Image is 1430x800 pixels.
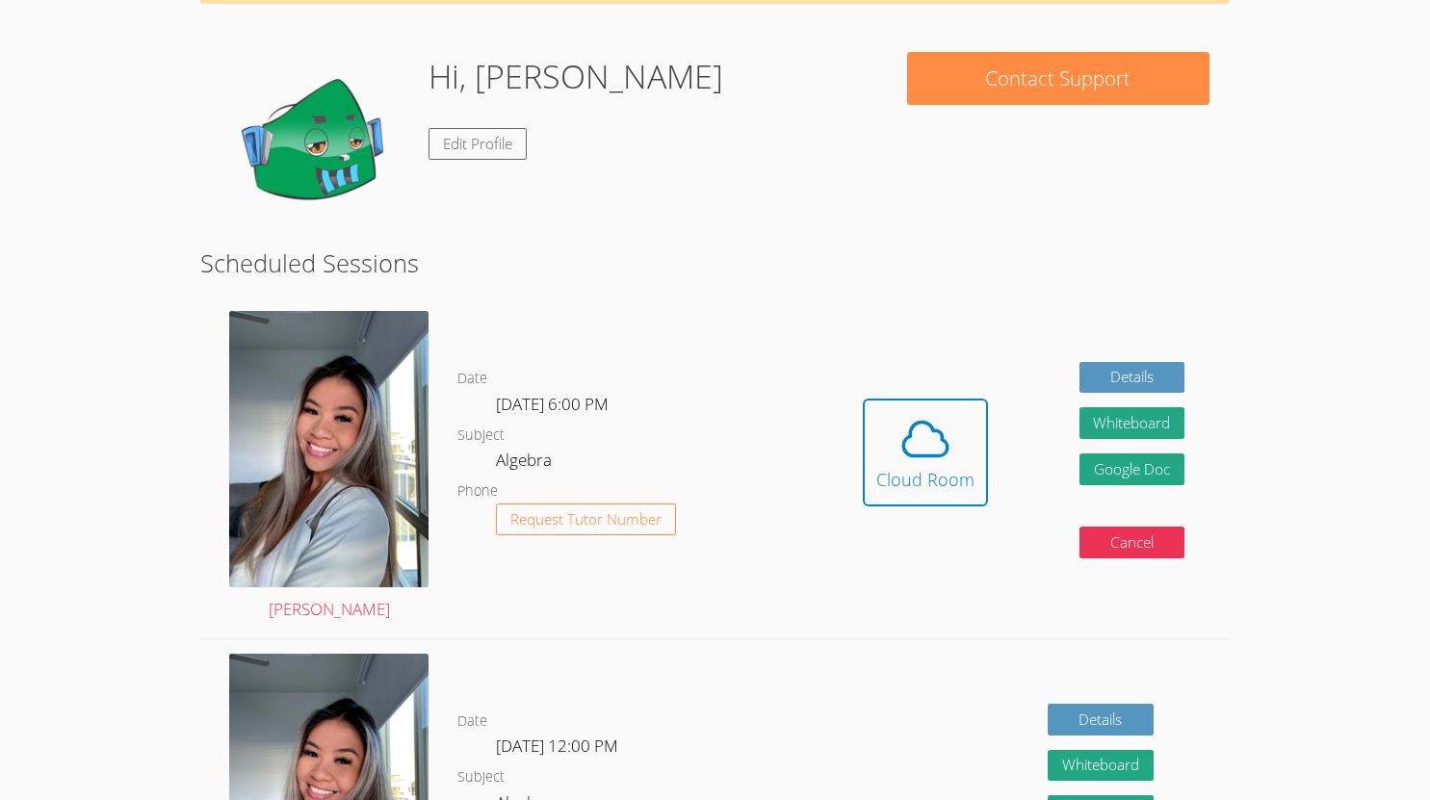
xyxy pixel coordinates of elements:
[1079,407,1185,439] button: Whiteboard
[1079,453,1185,485] a: Google Doc
[221,52,413,245] img: default.png
[229,311,429,587] img: avatar.png
[457,479,498,503] dt: Phone
[457,424,505,448] dt: Subject
[429,128,527,160] a: Edit Profile
[496,447,556,479] dd: Algebra
[907,52,1209,105] button: Contact Support
[876,466,975,493] div: Cloud Room
[200,245,1230,281] h2: Scheduled Sessions
[1079,527,1185,558] button: Cancel
[429,52,723,101] h1: Hi, [PERSON_NAME]
[1079,362,1185,394] a: Details
[510,512,662,527] span: Request Tutor Number
[1048,704,1154,735] a: Details
[496,735,618,757] span: [DATE] 12:00 PM
[496,503,676,535] button: Request Tutor Number
[457,367,487,391] dt: Date
[863,399,988,506] button: Cloud Room
[457,710,487,734] dt: Date
[496,393,609,415] span: [DATE] 6:00 PM
[229,311,429,623] a: [PERSON_NAME]
[457,765,505,789] dt: Subject
[1048,750,1154,782] button: Whiteboard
